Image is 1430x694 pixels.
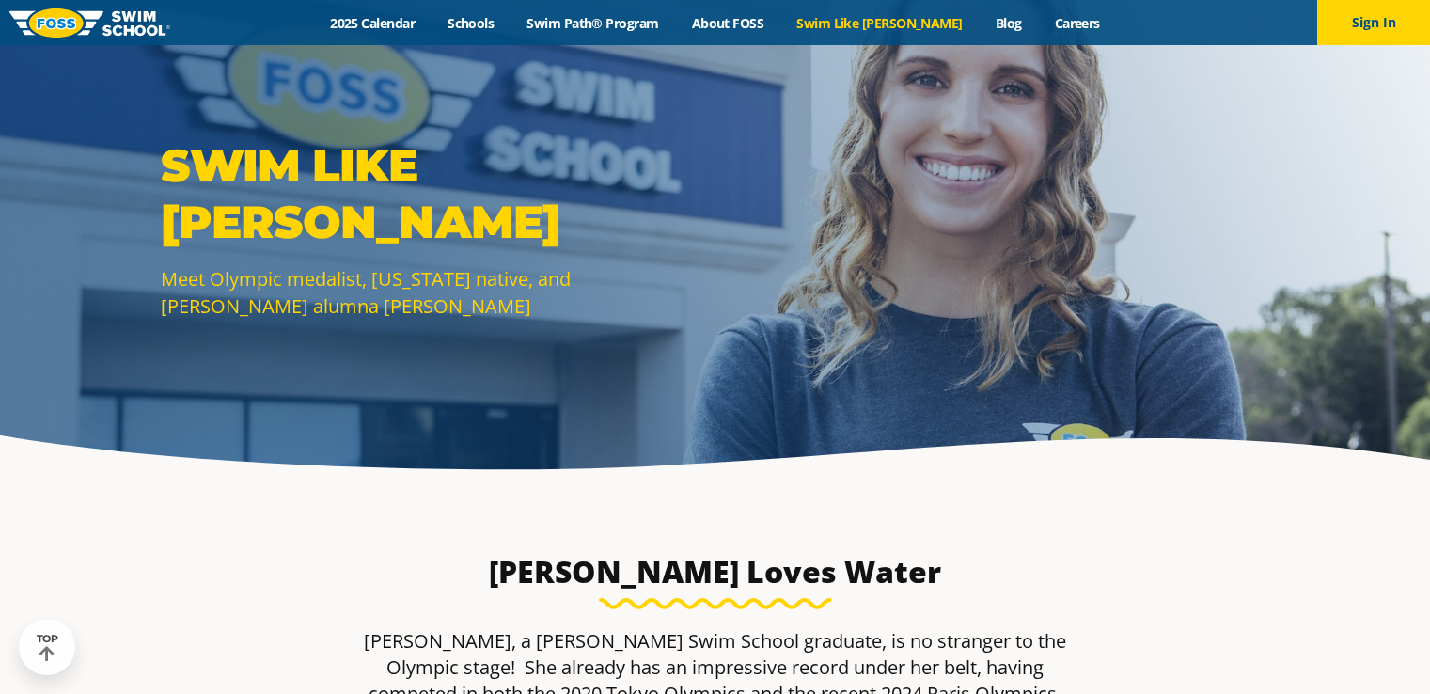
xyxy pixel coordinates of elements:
[460,553,971,591] h3: [PERSON_NAME] Loves Water
[511,14,675,32] a: Swim Path® Program
[161,137,706,250] p: SWIM LIKE [PERSON_NAME]
[314,14,432,32] a: 2025 Calendar
[37,633,58,662] div: TOP
[161,265,706,320] p: Meet Olympic medalist, [US_STATE] native, and [PERSON_NAME] alumna [PERSON_NAME]
[1038,14,1116,32] a: Careers
[432,14,511,32] a: Schools
[9,8,170,38] img: FOSS Swim School Logo
[979,14,1038,32] a: Blog
[780,14,980,32] a: Swim Like [PERSON_NAME]
[675,14,780,32] a: About FOSS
